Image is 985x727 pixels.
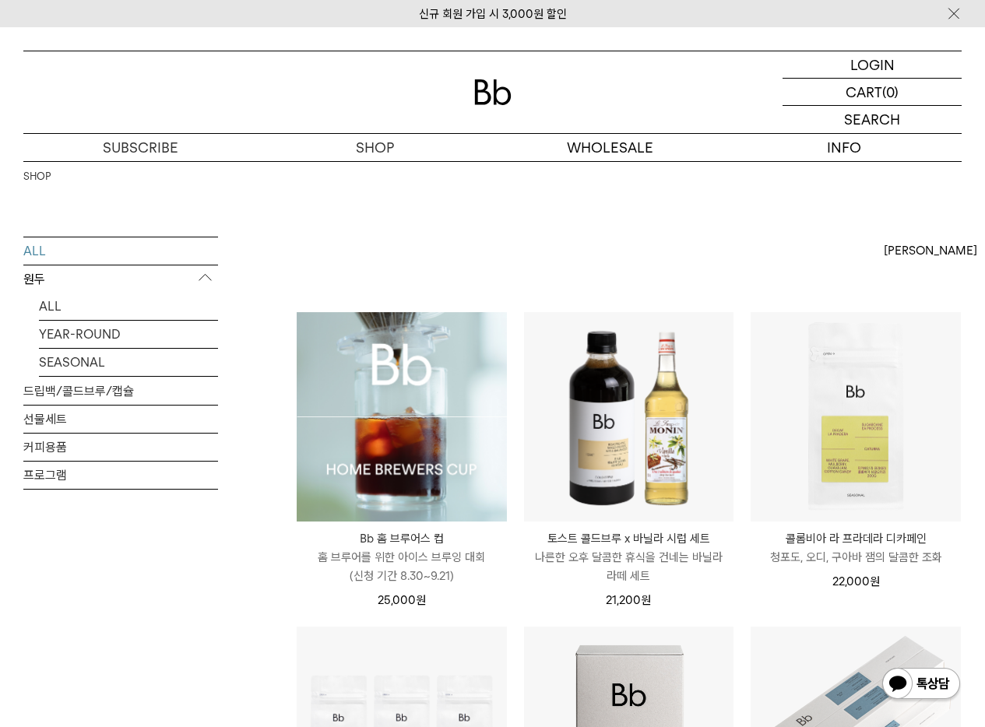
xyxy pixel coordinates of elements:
[23,169,51,184] a: SHOP
[39,349,218,376] a: SEASONAL
[23,406,218,433] a: 선물세트
[297,312,507,522] a: Bb 홈 브루어스 컵
[23,134,258,161] a: SUBSCRIBE
[297,529,507,585] a: Bb 홈 브루어스 컵 홈 브루어를 위한 아이스 브루잉 대회(신청 기간 8.30~9.21)
[23,265,218,293] p: 원두
[884,241,977,260] span: [PERSON_NAME]
[23,434,218,461] a: 커피용품
[850,51,895,78] p: LOGIN
[474,79,512,105] img: 로고
[870,574,880,588] span: 원
[297,529,507,548] p: Bb 홈 브루어스 컵
[751,529,961,567] a: 콜롬비아 라 프라데라 디카페인 청포도, 오디, 구아바 잼의 달콤한 조화
[783,51,962,79] a: LOGIN
[378,593,426,607] span: 25,000
[751,312,961,522] img: 콜롬비아 라 프라데라 디카페인
[419,7,567,21] a: 신규 회원 가입 시 3,000원 할인
[832,574,880,588] span: 22,000
[783,79,962,106] a: CART (0)
[39,293,218,320] a: ALL
[641,593,651,607] span: 원
[751,548,961,567] p: 청포도, 오디, 구아바 잼의 달콤한 조화
[727,134,962,161] p: INFO
[416,593,426,607] span: 원
[881,666,962,704] img: 카카오톡 채널 1:1 채팅 버튼
[23,462,218,489] a: 프로그램
[524,312,734,522] img: 토스트 콜드브루 x 바닐라 시럽 세트
[751,529,961,548] p: 콜롬비아 라 프라데라 디카페인
[882,79,899,105] p: (0)
[524,529,734,585] a: 토스트 콜드브루 x 바닐라 시럽 세트 나른한 오후 달콤한 휴식을 건네는 바닐라 라떼 세트
[258,134,492,161] a: SHOP
[524,548,734,585] p: 나른한 오후 달콤한 휴식을 건네는 바닐라 라떼 세트
[844,106,900,133] p: SEARCH
[23,237,218,265] a: ALL
[23,378,218,405] a: 드립백/콜드브루/캡슐
[39,321,218,348] a: YEAR-ROUND
[606,593,651,607] span: 21,200
[297,548,507,585] p: 홈 브루어를 위한 아이스 브루잉 대회 (신청 기간 8.30~9.21)
[524,529,734,548] p: 토스트 콜드브루 x 바닐라 시럽 세트
[297,312,507,522] img: 1000001223_add2_021.jpg
[493,134,727,161] p: WHOLESALE
[846,79,882,105] p: CART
